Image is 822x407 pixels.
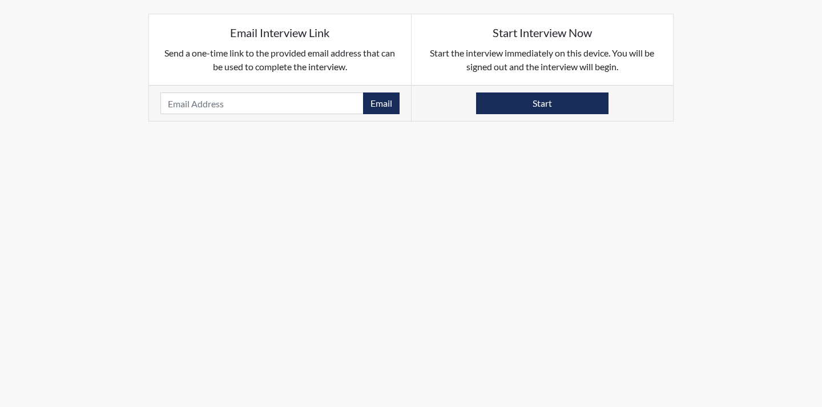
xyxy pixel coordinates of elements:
button: Email [363,92,400,114]
h5: Start Interview Now [423,26,662,39]
button: Start [476,92,609,114]
input: Email Address [160,92,364,114]
h5: Email Interview Link [160,26,400,39]
p: Start the interview immediately on this device. You will be signed out and the interview will begin. [423,46,662,74]
p: Send a one-time link to the provided email address that can be used to complete the interview. [160,46,400,74]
